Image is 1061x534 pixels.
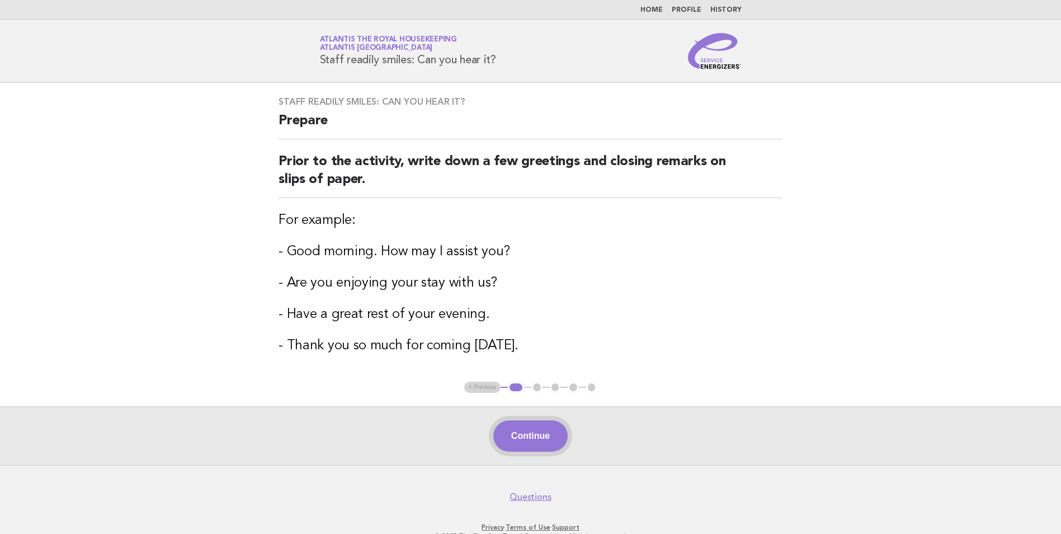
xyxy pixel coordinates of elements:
a: Privacy [482,523,504,531]
h3: For example: [279,212,782,229]
p: · · [188,523,873,532]
a: Home [640,7,663,13]
span: Atlantis [GEOGRAPHIC_DATA] [320,45,433,52]
img: Service Energizers [688,33,742,69]
a: Profile [672,7,701,13]
a: Terms of Use [506,523,550,531]
a: History [710,7,742,13]
h2: Prepare [279,112,782,139]
button: 1 [508,382,524,393]
h2: Prior to the activity, write down a few greetings and closing remarks on slips of paper. [279,153,782,198]
h3: - Good morning. How may I assist you? [279,243,782,261]
a: Atlantis the Royal HousekeepingAtlantis [GEOGRAPHIC_DATA] [320,36,457,51]
h3: - Thank you so much for coming [DATE]. [279,337,782,355]
h3: - Have a great rest of your evening. [279,306,782,324]
button: Continue [493,420,568,452]
h1: Staff readily smiles: Can you hear it? [320,36,497,65]
h3: Staff readily smiles: Can you hear it? [279,96,782,107]
h3: - Are you enjoying your stay with us? [279,274,782,292]
a: Support [552,523,579,531]
a: Questions [510,491,551,503]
